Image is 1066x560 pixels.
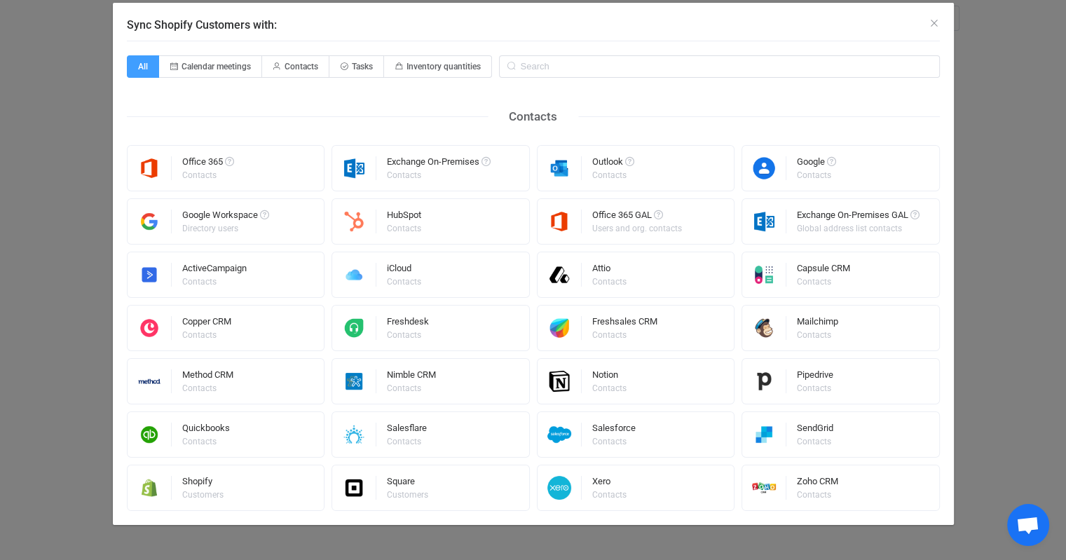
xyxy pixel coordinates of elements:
img: capsule.png [742,263,786,287]
div: Copper CRM [182,317,231,331]
div: Contacts [592,171,632,179]
div: Customers [182,491,224,499]
div: Square [387,477,430,491]
img: microsoft365.png [538,210,582,233]
div: Method CRM [182,370,233,384]
img: icloud.png [332,263,376,287]
div: Contacts [182,278,245,286]
div: Contacts [387,384,434,392]
div: Directory users [182,224,267,233]
div: Contacts [797,384,831,392]
div: Contacts [182,171,232,179]
div: Shopify [182,477,226,491]
img: shopify.png [128,476,172,500]
img: copper.png [128,316,172,340]
div: Xero [592,477,629,491]
div: Contacts [387,224,421,233]
img: sendgrid.png [742,423,786,446]
div: Contacts [797,278,848,286]
div: iCloud [387,264,423,278]
div: HubSpot [387,210,423,224]
div: Exchange On-Premises [387,157,491,171]
a: Open chat [1007,504,1049,546]
div: Google [797,157,836,171]
div: Zoho CRM [797,477,838,491]
img: google-contacts.png [742,156,786,180]
img: exchange.png [332,156,376,180]
img: salesflare.png [332,423,376,446]
div: Office 365 GAL [592,210,684,224]
div: Attio [592,264,629,278]
img: notion.png [538,369,582,393]
img: pipedrive.png [742,369,786,393]
img: nimble.png [332,369,376,393]
div: Sync Shopify Customers with: [113,3,954,525]
img: methodcrm.png [128,369,172,393]
div: Contacts [592,437,634,446]
div: Office 365 [182,157,234,171]
img: xero.png [538,476,582,500]
div: Global address list contacts [797,224,917,233]
div: Salesforce [592,423,636,437]
div: SendGrid [797,423,833,437]
img: salesforce.png [538,423,582,446]
div: Contacts [797,437,831,446]
div: Users and org. contacts [592,224,682,233]
div: Contacts [387,171,488,179]
div: Contacts [592,491,627,499]
div: Pipedrive [797,370,833,384]
div: Quickbooks [182,423,230,437]
img: attio.png [538,263,582,287]
div: Contacts [182,384,231,392]
div: Google Workspace [182,210,269,224]
div: Contacts [182,331,229,339]
img: exchange.png [742,210,786,233]
div: Contacts [387,437,425,446]
div: Nimble CRM [387,370,436,384]
div: Freshsales CRM [592,317,657,331]
img: outlook.png [538,156,582,180]
img: hubspot.png [332,210,376,233]
div: Contacts [387,331,427,339]
div: Contacts [797,491,836,499]
div: ActiveCampaign [182,264,247,278]
button: Close [929,17,940,30]
img: freshdesk.png [332,316,376,340]
div: Outlook [592,157,634,171]
img: google-workspace.png [128,210,172,233]
div: Contacts [592,278,627,286]
img: quickbooks.png [128,423,172,446]
input: Search [499,55,940,78]
div: Contacts [797,171,834,179]
img: zoho-crm.png [742,476,786,500]
div: Notion [592,370,629,384]
div: Exchange On-Premises GAL [797,210,920,224]
div: Customers [387,491,428,499]
img: activecampaign.png [128,263,172,287]
div: Contacts [592,331,655,339]
div: Mailchimp [797,317,838,331]
span: Sync Shopify Customers with: [127,18,277,32]
img: square.png [332,476,376,500]
div: Freshdesk [387,317,429,331]
div: Contacts [488,106,578,128]
div: Capsule CRM [797,264,850,278]
div: Contacts [592,384,627,392]
img: freshworks.png [538,316,582,340]
div: Contacts [797,331,836,339]
div: Contacts [387,278,421,286]
div: Contacts [182,437,228,446]
img: mailchimp.png [742,316,786,340]
img: microsoft365.png [128,156,172,180]
div: Salesflare [387,423,427,437]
